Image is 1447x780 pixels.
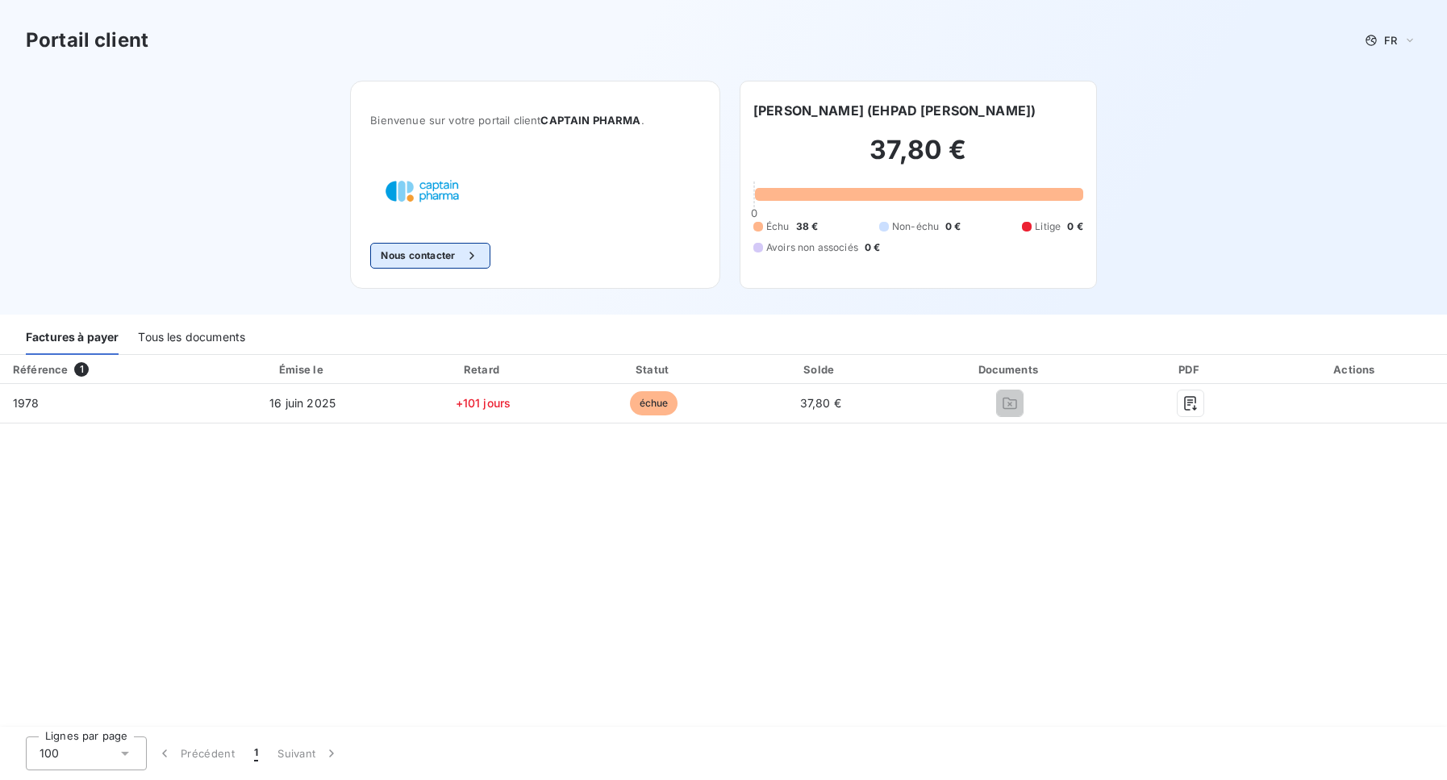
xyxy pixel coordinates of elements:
button: Suivant [268,736,349,770]
button: Nous contacter [370,243,490,269]
button: Précédent [147,736,244,770]
div: Actions [1268,361,1444,377]
img: Company logo [370,165,473,217]
div: Statut [573,361,735,377]
span: 38 € [796,219,819,234]
span: 16 juin 2025 [269,396,336,410]
span: 1 [254,745,258,761]
span: échue [630,391,678,415]
span: Non-échu [892,219,939,234]
div: Factures à payer [26,321,119,355]
span: +101 jours [456,396,511,410]
span: FR [1384,34,1397,47]
h3: Portail client [26,26,148,55]
span: Échu [766,219,790,234]
h2: 37,80 € [753,134,1083,182]
div: PDF [1120,361,1261,377]
span: Bienvenue sur votre portail client . [370,114,700,127]
span: 100 [40,745,59,761]
span: Avoirs non associés [766,240,858,255]
h6: [PERSON_NAME] (EHPAD [PERSON_NAME]) [753,101,1036,120]
span: 37,80 € [800,396,841,410]
div: Tous les documents [138,321,245,355]
span: 0 € [865,240,880,255]
span: 0 [751,206,757,219]
div: Documents [906,361,1113,377]
div: Émise le [212,361,394,377]
div: Solde [741,361,899,377]
span: Litige [1035,219,1061,234]
button: 1 [244,736,268,770]
span: 0 € [945,219,961,234]
span: CAPTAIN PHARMA [540,114,640,127]
span: 1 [74,362,89,377]
div: Référence [13,363,68,376]
span: 1978 [13,396,40,410]
span: 0 € [1067,219,1082,234]
div: Retard [400,361,566,377]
